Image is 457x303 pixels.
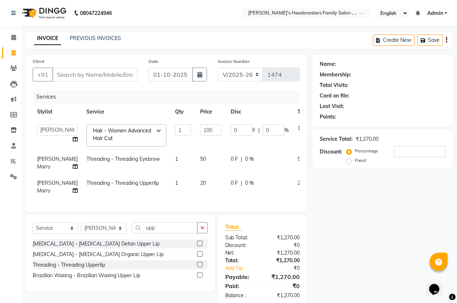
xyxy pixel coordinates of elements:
[263,282,306,290] div: ₹0
[252,127,255,134] span: F
[320,92,349,100] div: Card on file:
[218,58,250,65] label: Invoice Number
[86,156,160,162] span: Threading - Threading Eyebrow
[320,148,342,156] div: Discount:
[263,242,306,249] div: ₹0
[93,127,151,141] span: Hair - Women Advanced Hair Cut
[220,272,263,281] div: Payable:
[284,127,289,134] span: %
[263,292,306,299] div: ₹1,270.00
[270,264,305,272] div: ₹0
[220,249,263,257] div: Net:
[149,58,158,65] label: Date
[231,179,238,187] span: 0 F
[175,156,178,162] span: 1
[33,240,159,248] div: [MEDICAL_DATA] - [MEDICAL_DATA] Detan Upper Lip
[220,292,263,299] div: Balance :
[171,104,196,120] th: Qty
[298,125,309,131] span: 1200
[220,242,263,249] div: Discount:
[34,32,61,45] a: INVOICE
[320,60,336,68] div: Name:
[220,234,263,242] div: Sub Total:
[33,272,140,279] div: Brazilian Waxing - Brazilian Waxing Upper Lip
[33,68,53,81] button: +91
[37,156,78,170] span: [PERSON_NAME] Marry
[226,104,293,120] th: Disc
[245,155,254,163] span: 0 %
[33,90,305,104] div: Services
[373,35,415,46] button: Create New
[220,282,263,290] div: Paid:
[320,113,336,121] div: Points:
[70,35,121,41] a: PREVIOUS INVOICES
[200,156,206,162] span: 50
[245,179,254,187] span: 0 %
[258,127,260,134] span: |
[298,180,303,186] span: 20
[241,179,242,187] span: |
[263,257,306,264] div: ₹1,270.00
[82,104,171,120] th: Service
[355,148,378,154] label: Percentage
[52,68,138,81] input: Search by Name/Mobile/Email/Code
[132,222,198,234] input: Search or Scan
[427,9,443,17] span: Admin
[320,71,351,79] div: Membership:
[263,249,306,257] div: ₹1,270.00
[355,157,366,164] label: Fixed
[196,104,226,120] th: Price
[200,180,206,186] span: 20
[86,180,159,186] span: Threading - Threading Upperlip
[225,223,242,231] span: Total
[33,104,82,120] th: Stylist
[175,180,178,186] span: 1
[220,264,270,272] a: Add Tip
[320,135,353,143] div: Service Total:
[263,234,306,242] div: ₹1,270.00
[80,3,112,23] b: 08047224946
[298,156,303,162] span: 50
[33,261,105,269] div: Threading - Threading Upperlip
[33,251,163,258] div: [MEDICAL_DATA] - [MEDICAL_DATA] Organic Upper Lip
[113,135,116,141] a: x
[320,81,348,89] div: Total Visits:
[19,3,68,23] img: logo
[356,135,379,143] div: ₹1,270.00
[37,180,78,194] span: [PERSON_NAME] Marry
[418,35,443,46] button: Save
[231,155,238,163] span: 0 F
[293,104,314,120] th: Total
[320,103,344,110] div: Last Visit:
[263,272,306,281] div: ₹1,270.00
[33,58,44,65] label: Client
[426,274,450,296] iframe: chat widget
[220,257,263,264] div: Total:
[241,155,242,163] span: |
